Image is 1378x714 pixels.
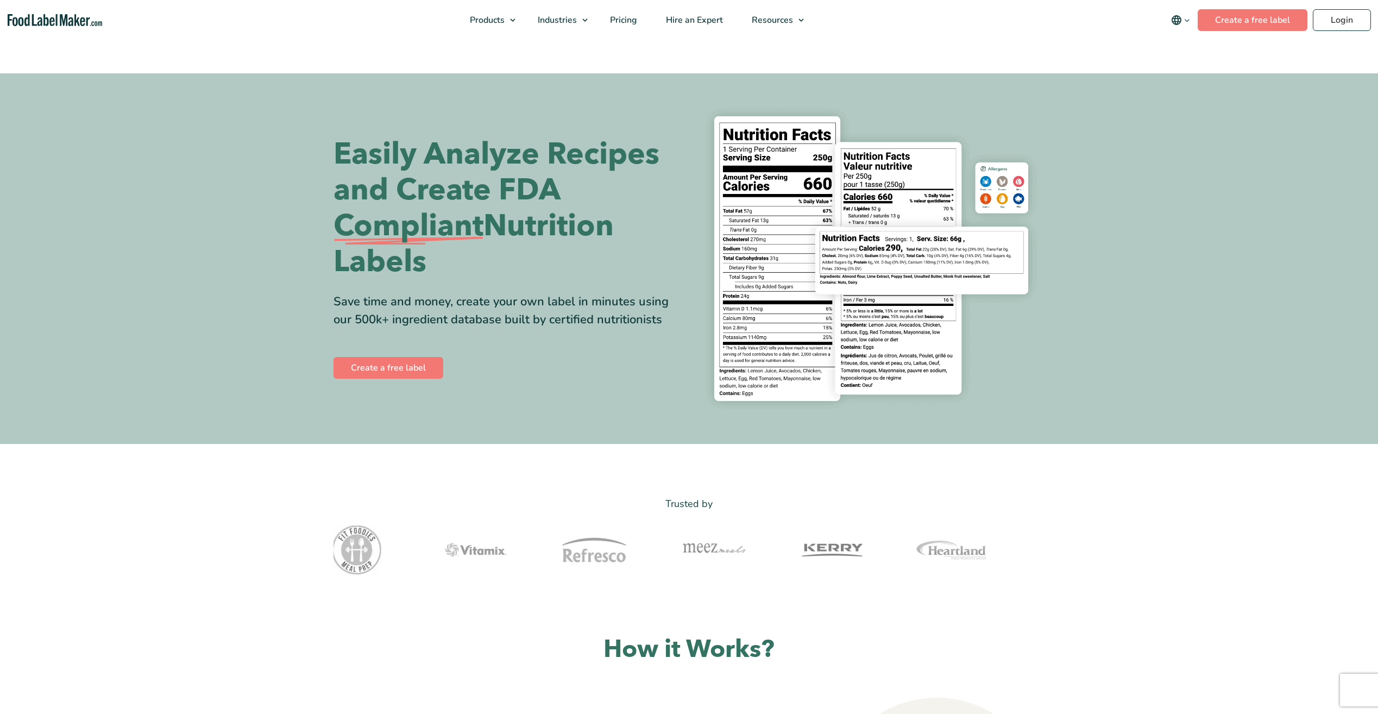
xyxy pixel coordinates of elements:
span: Resources [748,14,794,26]
p: Trusted by [334,496,1045,512]
span: Compliant [334,208,483,244]
span: Products [467,14,506,26]
a: Create a free label [1198,9,1307,31]
h2: How it Works? [334,634,1045,666]
span: Industries [534,14,578,26]
a: Create a free label [334,357,443,379]
span: Pricing [607,14,638,26]
h1: Easily Analyze Recipes and Create FDA Nutrition Labels [334,136,681,280]
span: Hire an Expert [663,14,724,26]
div: Save time and money, create your own label in minutes using our 500k+ ingredient database built b... [334,293,681,329]
a: Login [1313,9,1371,31]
